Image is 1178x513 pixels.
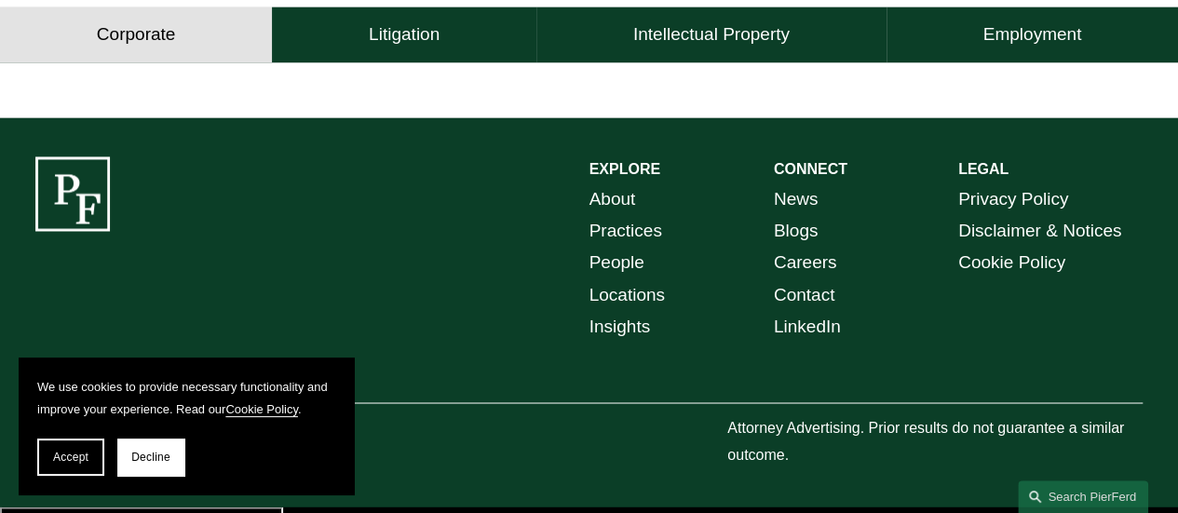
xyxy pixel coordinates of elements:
p: Attorney Advertising. Prior results do not guarantee a similar outcome. [727,414,1143,468]
a: People [589,247,644,278]
a: About [589,183,636,215]
a: Careers [774,247,837,278]
a: Disclaimer & Notices [958,215,1121,247]
a: Cookie Policy [958,247,1065,278]
span: Decline [131,451,170,464]
a: Insights [589,311,651,343]
h4: Intellectual Property [633,24,790,47]
h4: Employment [982,24,1081,47]
a: Search this site [1018,480,1148,513]
p: We use cookies to provide necessary functionality and improve your experience. Read our . [37,376,335,420]
strong: EXPLORE [589,161,660,177]
strong: CONNECT [774,161,847,177]
a: Locations [589,279,665,311]
button: Decline [117,439,184,476]
section: Cookie banner [19,358,354,494]
a: Blogs [774,215,819,247]
span: Accept [53,451,88,464]
h4: Corporate [97,24,176,47]
strong: LEGAL [958,161,1009,177]
button: Accept [37,439,104,476]
a: News [774,183,819,215]
a: Privacy Policy [958,183,1068,215]
a: Cookie Policy [225,402,298,416]
a: LinkedIn [774,311,841,343]
a: Practices [589,215,662,247]
a: Contact [774,279,835,311]
h4: Litigation [369,24,440,47]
